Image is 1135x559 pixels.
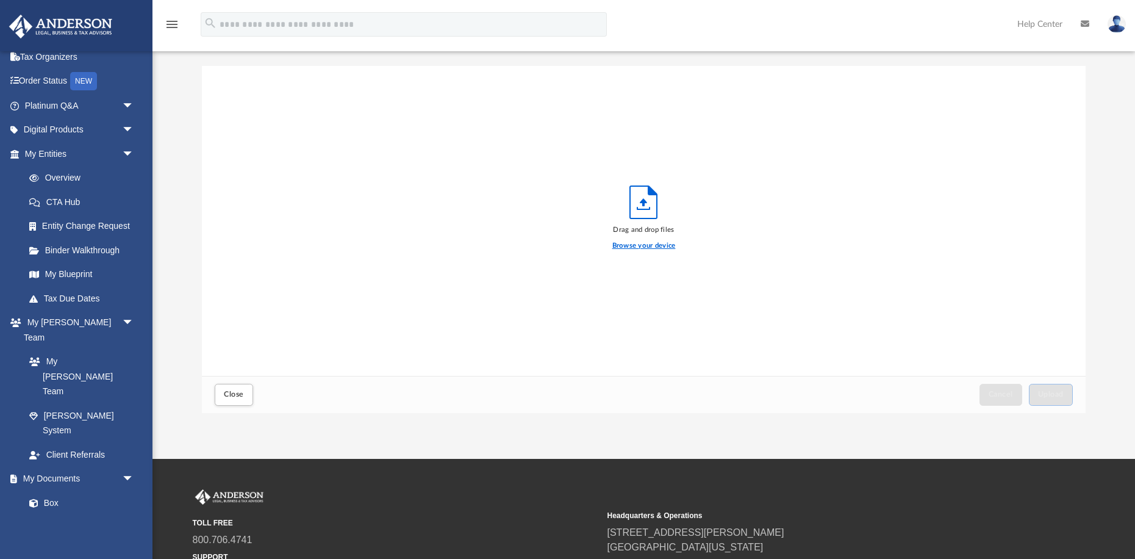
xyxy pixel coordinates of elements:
[17,350,140,404] a: My [PERSON_NAME] Team
[70,72,97,90] div: NEW
[165,23,179,32] a: menu
[17,286,152,311] a: Tax Due Dates
[607,510,1014,521] small: Headquarters & Operations
[193,535,252,545] a: 800.706.4741
[17,238,152,262] a: Binder Walkthrough
[17,166,152,190] a: Overview
[607,542,764,552] a: [GEOGRAPHIC_DATA][US_STATE]
[17,262,146,287] a: My Blueprint
[215,384,252,405] button: Close
[17,442,146,467] a: Client Referrals
[202,66,1086,413] div: Upload
[122,93,146,118] span: arrow_drop_down
[17,190,152,214] a: CTA Hub
[5,15,116,38] img: Anderson Advisors Platinum Portal
[612,225,676,236] div: Drag and drop files
[979,384,1022,405] button: Cancel
[9,45,152,69] a: Tax Organizers
[17,214,152,239] a: Entity Change Request
[224,391,243,398] span: Close
[612,240,676,251] label: Browse your device
[193,518,599,528] small: TOLL FREE
[1029,384,1073,405] button: Upload
[122,467,146,492] span: arrow_drop_down
[122,142,146,167] span: arrow_drop_down
[17,403,146,442] a: [PERSON_NAME] System
[122,311,146,336] span: arrow_drop_down
[9,118,152,142] a: Digital Productsarrow_drop_down
[9,467,146,491] a: My Documentsarrow_drop_down
[9,142,152,166] a: My Entitiesarrow_drop_down
[204,16,217,30] i: search
[607,527,784,538] a: [STREET_ADDRESS][PERSON_NAME]
[9,69,152,94] a: Order StatusNEW
[17,491,140,515] a: Box
[1108,15,1126,33] img: User Pic
[9,93,152,118] a: Platinum Q&Aarrow_drop_down
[165,17,179,32] i: menu
[9,311,146,350] a: My [PERSON_NAME] Teamarrow_drop_down
[17,515,146,539] a: Meeting Minutes
[1038,391,1064,398] span: Upload
[193,489,266,505] img: Anderson Advisors Platinum Portal
[989,391,1013,398] span: Cancel
[122,118,146,143] span: arrow_drop_down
